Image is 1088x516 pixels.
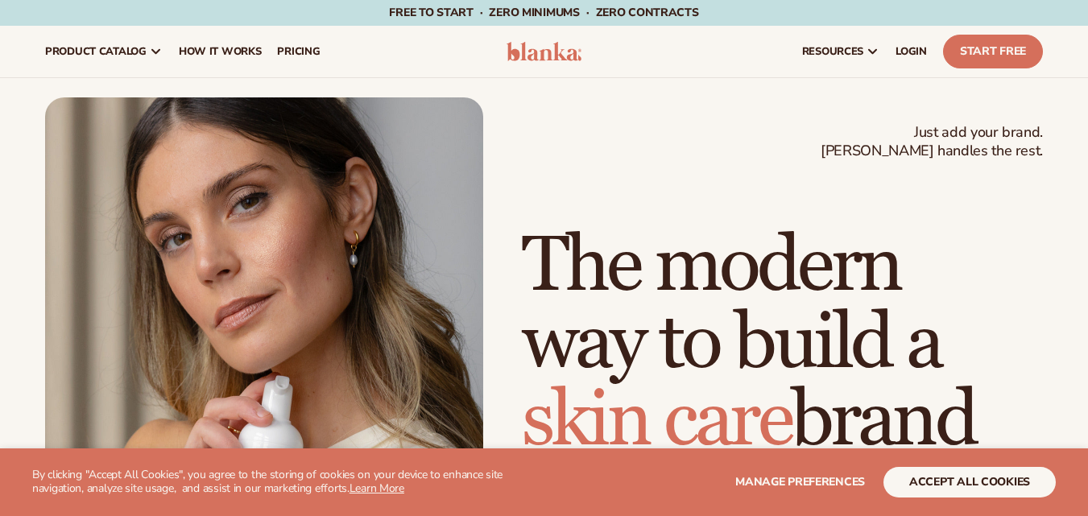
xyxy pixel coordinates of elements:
[802,45,863,58] span: resources
[171,26,270,77] a: How It Works
[32,469,537,496] p: By clicking "Accept All Cookies", you agree to the storing of cookies on your device to enhance s...
[943,35,1043,68] a: Start Free
[45,45,147,58] span: product catalog
[735,474,865,489] span: Manage preferences
[821,123,1043,161] span: Just add your brand. [PERSON_NAME] handles the rest.
[522,228,1043,460] h1: The modern way to build a brand
[269,26,328,77] a: pricing
[883,467,1056,497] button: accept all cookies
[522,374,791,468] span: skin care
[350,481,404,496] a: Learn More
[794,26,887,77] a: resources
[896,45,927,58] span: LOGIN
[277,45,320,58] span: pricing
[507,42,582,61] img: logo
[887,26,935,77] a: LOGIN
[179,45,262,58] span: How It Works
[389,5,698,20] span: Free to start · ZERO minimums · ZERO contracts
[735,467,865,497] button: Manage preferences
[37,26,171,77] a: product catalog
